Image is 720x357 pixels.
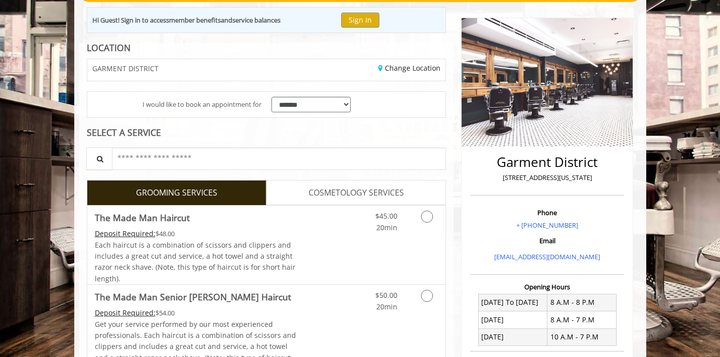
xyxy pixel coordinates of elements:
[142,99,261,110] span: I would like to book an appointment for
[341,13,379,27] button: Sign In
[95,229,156,238] span: This service needs some Advance to be paid before we block your appointment
[516,221,578,230] a: + [PHONE_NUMBER]
[478,294,547,311] td: [DATE] To [DATE]
[92,65,159,72] span: GARMENT DISTRICT
[494,252,600,261] a: [EMAIL_ADDRESS][DOMAIN_NAME]
[136,187,217,200] span: GROOMING SERVICES
[87,42,130,54] b: LOCATION
[376,223,397,232] span: 20min
[309,187,404,200] span: COSMETOLOGY SERVICES
[378,63,441,73] a: Change Location
[95,240,296,283] span: Each haircut is a combination of scissors and clippers and includes a great cut and service, a ho...
[232,16,280,25] b: service balances
[473,209,622,216] h3: Phone
[95,290,291,304] b: The Made Man Senior [PERSON_NAME] Haircut
[473,172,622,183] p: [STREET_ADDRESS][US_STATE]
[86,147,112,170] button: Service Search
[95,307,297,318] div: $54.00
[547,294,617,311] td: 8 A.M - 8 P.M
[478,311,547,328] td: [DATE]
[375,211,397,221] span: $45.00
[169,16,221,25] b: member benefits
[95,228,297,239] div: $48.00
[473,237,622,244] h3: Email
[547,311,617,328] td: 8 A.M - 7 P.M
[547,328,617,345] td: 10 A.M - 7 P.M
[95,211,190,225] b: The Made Man Haircut
[375,290,397,300] span: $50.00
[478,328,547,345] td: [DATE]
[376,302,397,311] span: 20min
[470,283,624,290] h3: Opening Hours
[87,128,447,137] div: SELECT A SERVICE
[92,15,280,26] div: Hi Guest! Sign in to access and
[473,155,622,169] h2: Garment District
[95,308,156,317] span: This service needs some Advance to be paid before we block your appointment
